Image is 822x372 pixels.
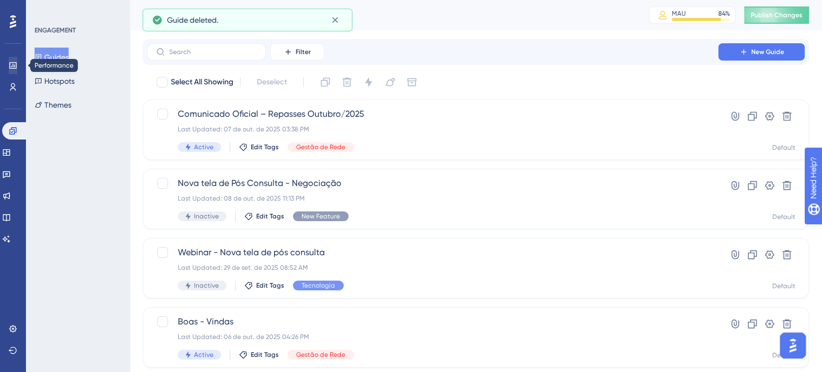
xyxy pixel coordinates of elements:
[777,329,809,362] iframe: UserGuiding AI Assistant Launcher
[178,177,687,190] span: Nova tela de Pós Consulta - Negociação
[167,14,218,26] span: Guide deleted.
[35,26,76,35] div: ENGAGEMENT
[25,3,68,16] span: Need Help?
[194,281,219,290] span: Inactive
[772,143,796,152] div: Default
[772,282,796,290] div: Default
[194,350,213,359] span: Active
[178,125,687,134] div: Last Updated: 07 de out. de 2025 03:38 PM
[178,263,687,272] div: Last Updated: 29 de set. de 2025 08:52 AM
[744,6,809,24] button: Publish Changes
[35,95,71,115] button: Themes
[256,281,284,290] span: Edit Tags
[302,212,340,221] span: New Feature
[772,212,796,221] div: Default
[751,11,803,19] span: Publish Changes
[244,212,284,221] button: Edit Tags
[247,72,297,92] button: Deselect
[772,351,796,360] div: Default
[178,108,687,121] span: Comunicado Oficial – Repasses Outubro/2025
[251,350,279,359] span: Edit Tags
[256,212,284,221] span: Edit Tags
[239,350,279,359] button: Edit Tags
[178,246,687,259] span: Webinar - Nova tela de pós consulta
[296,143,345,151] span: Gestão de Rede
[194,212,219,221] span: Inactive
[270,43,324,61] button: Filter
[239,143,279,151] button: Edit Tags
[296,48,311,56] span: Filter
[302,281,335,290] span: Tecnologia
[35,48,69,67] button: Guides
[178,315,687,328] span: Boas - Vindas
[178,333,687,341] div: Last Updated: 06 de out. de 2025 04:26 PM
[672,9,686,18] div: MAU
[718,9,730,18] div: 84 %
[178,194,687,203] div: Last Updated: 08 de out. de 2025 11:13 PM
[751,48,784,56] span: New Guide
[169,48,257,56] input: Search
[251,143,279,151] span: Edit Tags
[35,71,75,91] button: Hotspots
[143,8,622,23] div: Guides
[257,76,287,89] span: Deselect
[244,281,284,290] button: Edit Tags
[296,350,345,359] span: Gestão de Rede
[171,76,233,89] span: Select All Showing
[718,43,805,61] button: New Guide
[194,143,213,151] span: Active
